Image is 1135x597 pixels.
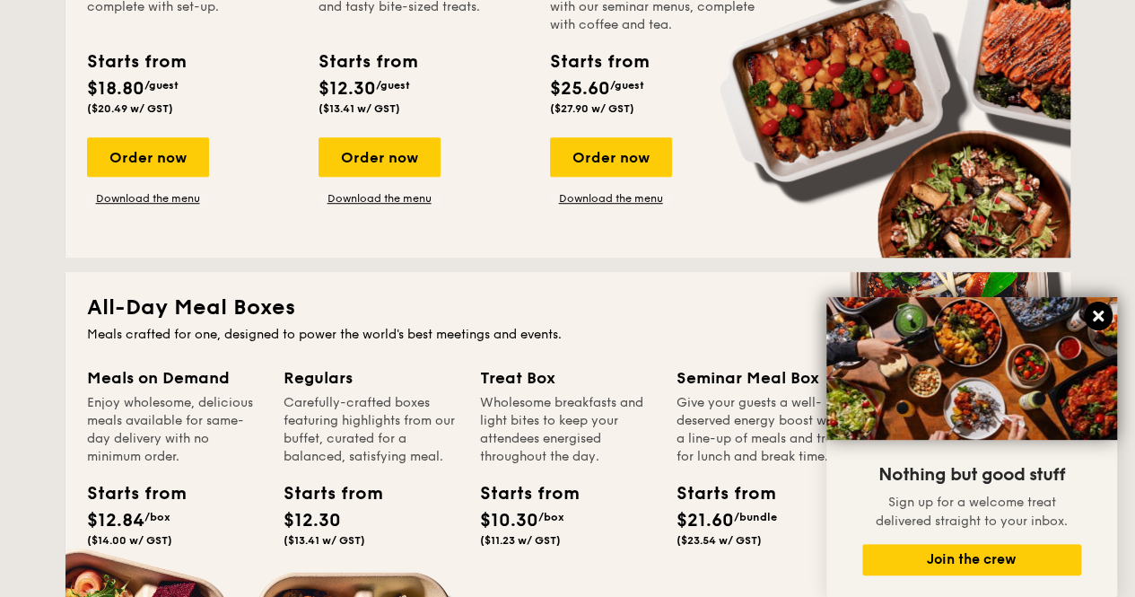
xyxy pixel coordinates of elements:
[480,394,655,466] div: Wholesome breakfasts and light bites to keep your attendees energised throughout the day.
[550,137,672,177] div: Order now
[826,297,1117,440] img: DSC07876-Edit02-Large.jpeg
[734,511,777,523] span: /bundle
[87,78,144,100] span: $18.80
[677,480,757,507] div: Starts from
[144,511,170,523] span: /box
[87,326,1049,344] div: Meals crafted for one, designed to power the world's best meetings and events.
[87,480,168,507] div: Starts from
[376,79,410,92] span: /guest
[87,102,173,115] span: ($20.49 w/ GST)
[319,191,441,206] a: Download the menu
[677,534,762,547] span: ($23.54 w/ GST)
[550,48,648,75] div: Starts from
[87,48,185,75] div: Starts from
[480,365,655,391] div: Treat Box
[319,78,376,100] span: $12.30
[550,78,610,100] span: $25.60
[87,294,1049,322] h2: All-Day Meal Boxes
[87,510,144,531] span: $12.84
[1084,302,1113,330] button: Close
[87,191,209,206] a: Download the menu
[480,480,561,507] div: Starts from
[319,102,400,115] span: ($13.41 w/ GST)
[677,394,851,466] div: Give your guests a well-deserved energy boost with a line-up of meals and treats for lunch and br...
[87,365,262,391] div: Meals on Demand
[677,510,734,531] span: $21.60
[284,510,341,531] span: $12.30
[87,534,172,547] span: ($14.00 w/ GST)
[284,480,364,507] div: Starts from
[284,534,365,547] span: ($13.41 w/ GST)
[550,191,672,206] a: Download the menu
[876,495,1068,529] span: Sign up for a welcome treat delivered straight to your inbox.
[610,79,644,92] span: /guest
[87,394,262,466] div: Enjoy wholesome, delicious meals available for same-day delivery with no minimum order.
[550,102,634,115] span: ($27.90 w/ GST)
[319,137,441,177] div: Order now
[87,137,209,177] div: Order now
[538,511,564,523] span: /box
[284,365,458,391] div: Regulars
[677,365,851,391] div: Seminar Meal Box
[319,48,416,75] div: Starts from
[480,534,561,547] span: ($11.23 w/ GST)
[480,510,538,531] span: $10.30
[284,394,458,466] div: Carefully-crafted boxes featuring highlights from our buffet, curated for a balanced, satisfying ...
[878,464,1065,486] span: Nothing but good stuff
[862,544,1081,575] button: Join the crew
[144,79,179,92] span: /guest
